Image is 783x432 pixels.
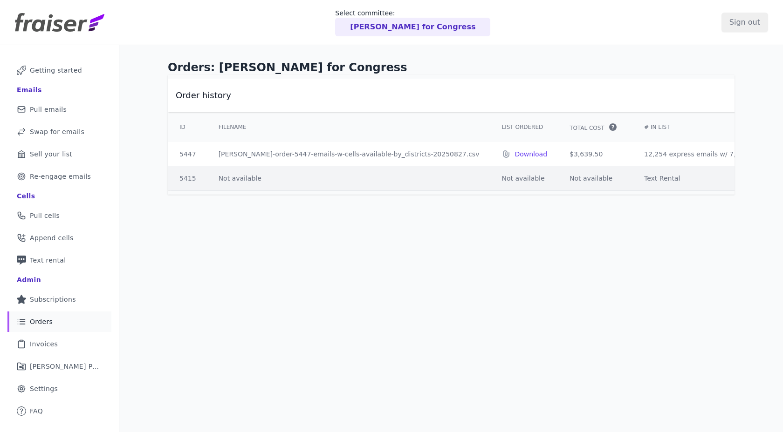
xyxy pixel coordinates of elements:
[7,144,111,164] a: Sell your list
[30,256,66,265] span: Text rental
[168,142,207,166] td: 5447
[7,166,111,187] a: Re-engage emails
[30,362,100,371] span: [PERSON_NAME] Performance
[570,124,604,132] span: Total Cost
[30,127,84,136] span: Swap for emails
[7,311,111,332] a: Orders
[558,166,633,190] td: Not available
[7,401,111,421] a: FAQ
[168,112,207,142] th: ID
[7,334,111,354] a: Invoices
[207,166,491,190] td: Not available
[490,112,558,142] th: List Ordered
[30,384,58,393] span: Settings
[207,112,491,142] th: Filename
[30,66,82,75] span: Getting started
[30,317,53,326] span: Orders
[15,13,104,32] img: Fraiser Logo
[7,356,111,377] a: [PERSON_NAME] Performance
[7,378,111,399] a: Settings
[30,149,72,159] span: Sell your list
[515,149,547,159] a: Download
[558,142,633,166] td: $3,639.50
[7,60,111,81] a: Getting started
[30,295,76,304] span: Subscriptions
[30,105,67,114] span: Pull emails
[721,13,768,32] input: Sign out
[168,60,735,75] h1: Orders: [PERSON_NAME] for Congress
[7,205,111,226] a: Pull cells
[30,233,74,243] span: Append cells
[30,339,58,349] span: Invoices
[350,21,475,33] p: [PERSON_NAME] for Congress
[7,250,111,270] a: Text rental
[7,99,111,120] a: Pull emails
[335,8,490,18] p: Select committee:
[335,8,490,36] a: Select committee: [PERSON_NAME] for Congress
[17,191,35,201] div: Cells
[30,406,43,416] span: FAQ
[7,228,111,248] a: Append cells
[7,289,111,310] a: Subscriptions
[30,172,91,181] span: Re-engage emails
[17,85,42,94] div: Emails
[501,174,547,183] p: Not available
[30,211,60,220] span: Pull cells
[7,121,111,142] a: Swap for emails
[207,142,491,166] td: [PERSON_NAME]-order-5447-emails-w-cells-available-by_districts-20250827.csv
[168,166,207,190] td: 5415
[17,275,41,284] div: Admin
